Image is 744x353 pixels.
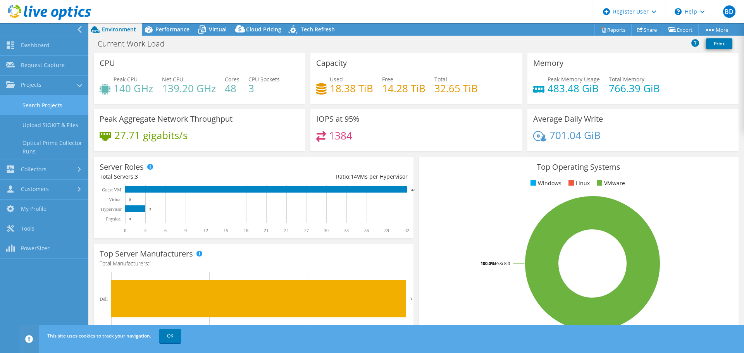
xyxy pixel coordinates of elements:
[384,228,389,233] text: 39
[248,76,280,83] span: CPU Sockets
[675,8,682,15] svg: \n
[225,84,239,93] h4: 48
[533,59,563,67] h3: Memory
[106,216,122,222] text: Physical
[102,26,136,33] span: Environment
[425,163,733,171] h3: Top Operating Systems
[706,38,732,49] a: Print
[129,217,131,221] text: 0
[209,26,227,33] span: Virtual
[698,24,734,36] a: More
[631,24,663,36] a: Share
[149,260,152,267] span: 1
[344,228,349,233] text: 33
[663,24,699,36] a: Export
[410,296,412,301] text: 3
[162,76,183,83] span: Net CPU
[109,197,122,202] text: Virtual
[382,84,425,93] h4: 14.28 TiB
[316,59,347,67] h3: Capacity
[548,84,600,93] h4: 483.48 GiB
[330,84,373,93] h4: 18.38 TiB
[434,84,478,93] h4: 32.65 TiB
[94,40,177,48] h1: Current Work Load
[264,228,269,233] text: 21
[135,173,138,180] span: 3
[129,198,131,201] text: 0
[47,332,151,339] span: This site uses cookies to track your navigation.
[224,228,228,233] text: 15
[405,228,409,233] text: 42
[100,115,232,123] h3: Peak Aggregate Network Throughput
[529,179,561,188] li: Windows
[495,260,510,266] tspan: ESXi 8.0
[100,59,115,67] h3: CPU
[304,228,309,233] text: 27
[549,131,601,139] h4: 701.04 GiB
[548,76,600,83] span: Peak Memory Usage
[100,172,253,181] div: Total Servers:
[351,173,357,180] span: 14
[594,24,632,36] a: Reports
[434,76,447,83] span: Total
[144,228,146,233] text: 3
[723,5,735,18] span: BD
[364,228,369,233] text: 36
[609,76,644,83] span: Total Memory
[124,228,126,233] text: 0
[609,84,660,93] h4: 766.39 GiB
[330,76,343,83] span: Used
[329,131,352,140] h4: 1384
[114,84,153,93] h4: 140 GHz
[301,26,335,33] span: Tech Refresh
[248,84,280,93] h4: 3
[114,131,188,139] h4: 27.71 gigabits/s
[203,228,208,233] text: 12
[595,179,625,188] li: VMware
[164,228,167,233] text: 6
[155,26,189,33] span: Performance
[184,228,187,233] text: 9
[533,115,603,123] h3: Average Daily Write
[102,187,121,193] text: Guest VM
[253,172,407,181] div: Ratio: VMs per Hypervisor
[162,84,216,93] h4: 139.20 GHz
[225,76,239,83] span: Cores
[244,228,248,233] text: 18
[100,250,193,258] h3: Top Server Manufacturers
[324,228,329,233] text: 30
[159,329,181,343] a: OK
[284,228,289,233] text: 24
[411,188,415,192] text: 42
[480,260,495,266] tspan: 100.0%
[100,259,408,268] h4: Total Manufacturers:
[149,207,151,211] text: 3
[382,76,393,83] span: Free
[114,76,138,83] span: Peak CPU
[100,296,108,302] text: Dell
[100,163,144,171] h3: Server Roles
[567,179,590,188] li: Linux
[316,115,360,123] h3: IOPS at 95%
[101,207,122,212] text: Hypervisor
[246,26,281,33] span: Cloud Pricing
